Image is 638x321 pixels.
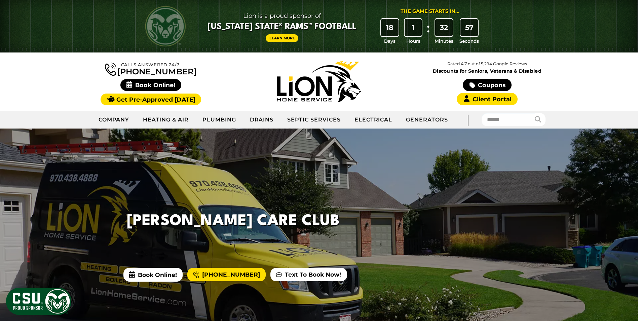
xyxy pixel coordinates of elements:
h1: [PERSON_NAME] Care Club [127,210,339,233]
div: The Game Starts in... [401,8,459,15]
a: [PHONE_NUMBER] [187,268,265,281]
a: Text To Book Now! [270,268,347,281]
span: Lion is a proud sponsor of [208,10,356,21]
a: Learn More [266,34,299,42]
a: Coupons [463,79,511,91]
div: 32 [435,19,453,36]
a: Client Portal [457,93,517,105]
div: 57 [460,19,478,36]
div: 18 [381,19,399,36]
span: Book Online! [120,79,181,91]
span: Hours [406,38,420,44]
span: Book Online! [123,268,183,281]
div: 1 [405,19,422,36]
span: Days [384,38,396,44]
a: Generators [399,111,455,128]
a: Heating & Air [136,111,195,128]
p: Rated 4.7 out of 5,294 Google Reviews [403,60,571,68]
a: Plumbing [196,111,243,128]
span: Seconds [459,38,479,44]
a: Septic Services [280,111,347,128]
a: Electrical [348,111,400,128]
a: Drains [243,111,281,128]
span: Minutes [435,38,453,44]
a: [PHONE_NUMBER] [105,61,196,76]
a: Company [92,111,137,128]
span: Discounts for Seniors, Veterans & Disabled [405,69,570,73]
div: | [455,111,482,129]
img: CSU Sponsor Badge [5,287,72,316]
span: [US_STATE] State® Rams™ Football [208,21,356,33]
div: : [425,19,431,45]
img: CSU Rams logo [145,6,186,46]
img: Lion Home Service [277,61,361,102]
a: Get Pre-Approved [DATE] [101,94,201,105]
